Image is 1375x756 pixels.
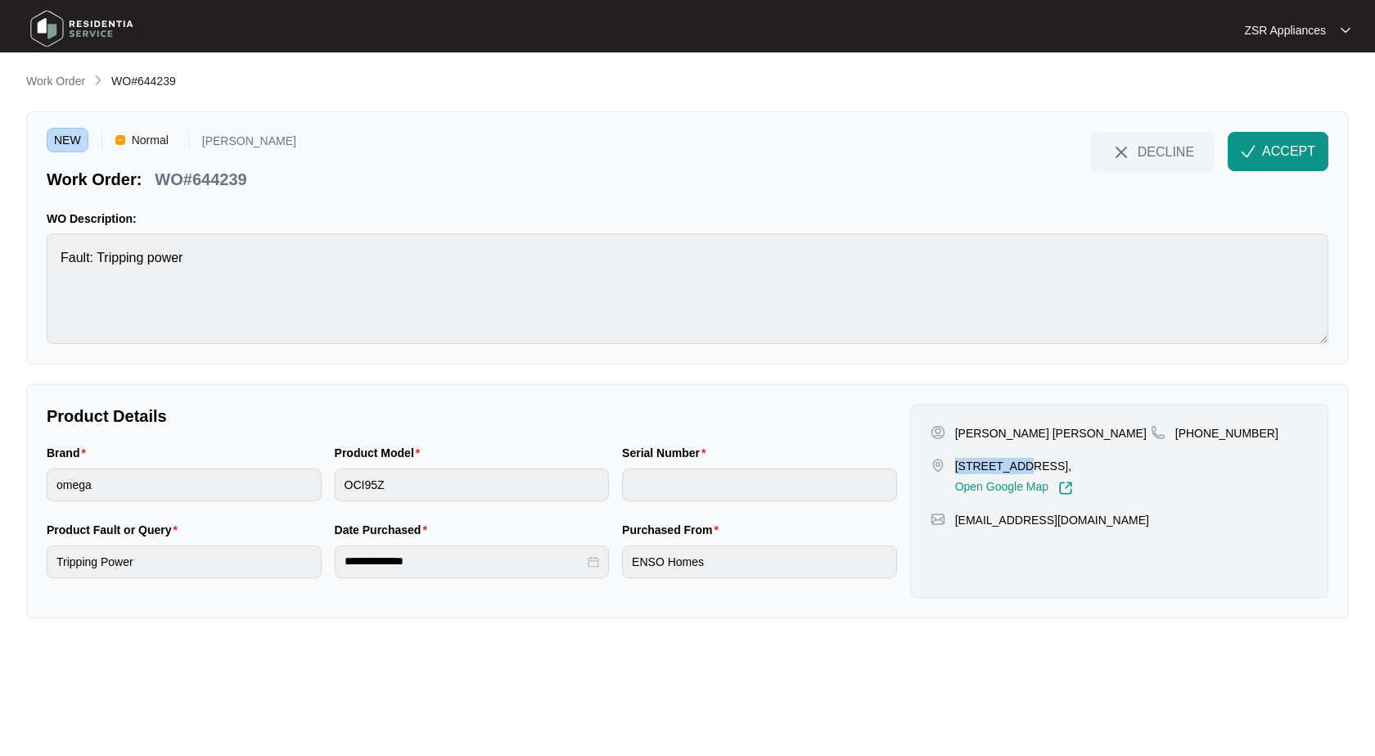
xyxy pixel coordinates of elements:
label: Brand [47,445,92,461]
p: WO Description: [47,211,1328,227]
a: Work Order [23,73,88,91]
p: ZSR Appliances [1244,22,1326,38]
p: Work Order: [47,168,142,191]
span: DECLINE [1138,143,1194,161]
p: [PERSON_NAME] [202,135,296,152]
label: Product Model [335,445,427,461]
p: Work Order [26,73,85,89]
p: [EMAIL_ADDRESS][DOMAIN_NAME] [955,512,1149,528]
img: map-pin [931,458,945,473]
textarea: Fault: Tripping power [47,233,1328,344]
p: [STREET_ADDRESS], [955,458,1073,474]
img: map-pin [931,512,945,527]
img: close-Icon [1111,143,1131,162]
a: Open Google Map [955,481,1073,496]
img: chevron-right [92,74,105,87]
img: user-pin [931,425,945,440]
p: [PHONE_NUMBER] [1175,425,1278,441]
input: Brand [47,469,322,501]
label: Product Fault or Query [47,522,184,538]
p: WO#644239 [155,168,246,191]
img: Link-External [1058,481,1073,496]
label: Purchased From [622,522,725,538]
span: ACCEPT [1262,142,1315,161]
button: check-IconACCEPT [1228,132,1328,171]
img: map-pin [1151,425,1165,440]
input: Product Model [335,469,610,501]
img: dropdown arrow [1341,26,1350,34]
input: Product Fault or Query [47,545,322,578]
img: check-Icon [1241,144,1256,159]
img: Vercel Logo [115,135,125,145]
input: Date Purchased [345,553,585,570]
p: [PERSON_NAME] [PERSON_NAME] [955,425,1147,441]
span: WO#644239 [111,75,176,88]
p: Product Details [47,405,897,428]
img: residentia service logo [25,4,139,53]
input: Purchased From [622,545,897,578]
button: close-IconDECLINE [1091,132,1215,171]
label: Serial Number [622,445,712,461]
span: NEW [47,128,88,152]
span: Normal [125,128,175,152]
input: Serial Number [622,469,897,501]
label: Date Purchased [335,522,434,538]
